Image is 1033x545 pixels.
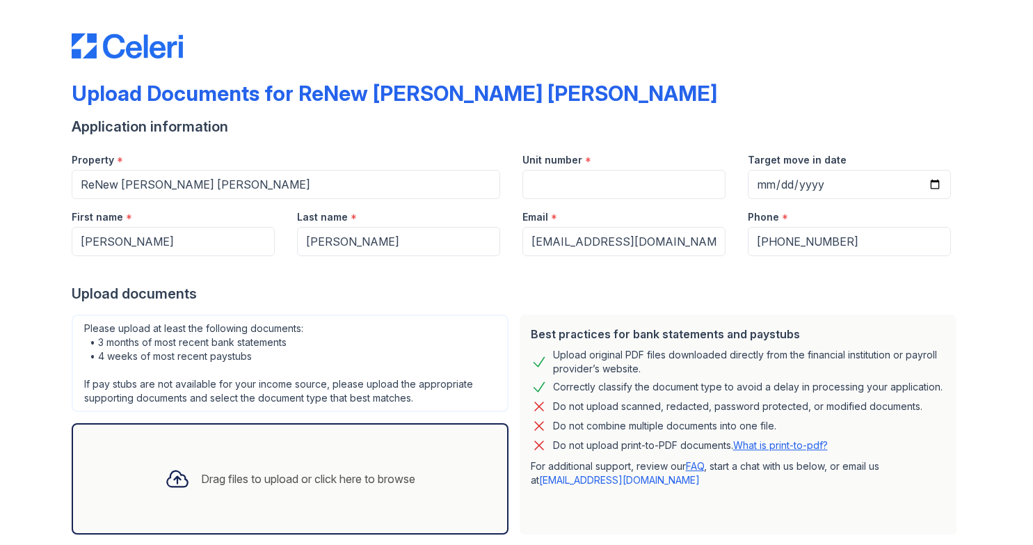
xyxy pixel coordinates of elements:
[553,439,828,452] p: Do not upload print-to-PDF documents.
[748,153,847,167] label: Target move in date
[553,418,776,434] div: Do not combine multiple documents into one file.
[201,471,415,487] div: Drag files to upload or click here to browse
[72,210,123,224] label: First name
[72,153,114,167] label: Property
[72,315,509,412] div: Please upload at least the following documents: • 3 months of most recent bank statements • 4 wee...
[539,474,700,486] a: [EMAIL_ADDRESS][DOMAIN_NAME]
[72,284,962,303] div: Upload documents
[686,460,704,472] a: FAQ
[748,210,779,224] label: Phone
[531,326,945,342] div: Best practices for bank statements and paystubs
[522,153,582,167] label: Unit number
[72,33,183,58] img: CE_Logo_Blue-a8612792a0a2168367f1c8372b55b34899dd931a85d93a1a3d3e32e68fde9ad4.png
[531,459,945,487] p: For additional support, review our , start a chat with us below, or email us at
[72,117,962,136] div: Application information
[733,439,828,451] a: What is print-to-pdf?
[553,348,945,376] div: Upload original PDF files downloaded directly from the financial institution or payroll provider’...
[553,379,943,395] div: Correctly classify the document type to avoid a delay in processing your application.
[522,210,548,224] label: Email
[72,81,717,106] div: Upload Documents for ReNew [PERSON_NAME] [PERSON_NAME]
[297,210,348,224] label: Last name
[553,398,922,415] div: Do not upload scanned, redacted, password protected, or modified documents.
